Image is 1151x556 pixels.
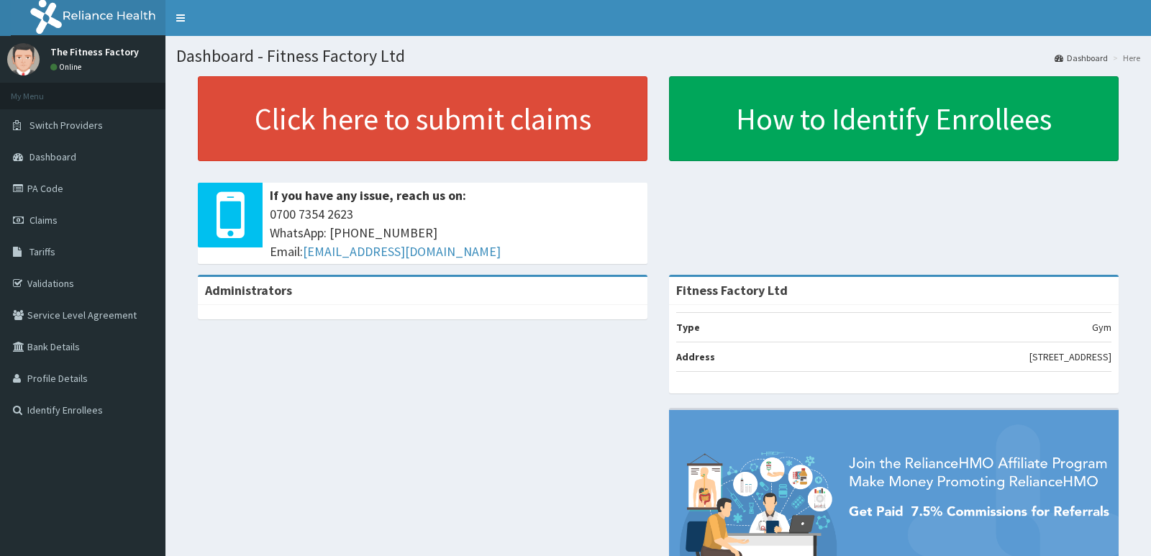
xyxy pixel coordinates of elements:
span: Switch Providers [29,119,103,132]
h1: Dashboard - Fitness Factory Ltd [176,47,1140,65]
span: Tariffs [29,245,55,258]
p: [STREET_ADDRESS] [1029,350,1111,364]
b: Administrators [205,282,292,298]
li: Here [1109,52,1140,64]
span: 0700 7354 2623 WhatsApp: [PHONE_NUMBER] Email: [270,205,640,260]
span: Dashboard [29,150,76,163]
p: The Fitness Factory [50,47,139,57]
img: User Image [7,43,40,76]
b: Type [676,321,700,334]
a: How to Identify Enrollees [669,76,1119,161]
strong: Fitness Factory Ltd [676,282,788,298]
p: Gym [1092,320,1111,334]
b: Address [676,350,715,363]
a: [EMAIL_ADDRESS][DOMAIN_NAME] [303,243,501,260]
span: Claims [29,214,58,227]
a: Online [50,62,85,72]
b: If you have any issue, reach us on: [270,187,466,204]
a: Dashboard [1055,52,1108,64]
a: Click here to submit claims [198,76,647,161]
